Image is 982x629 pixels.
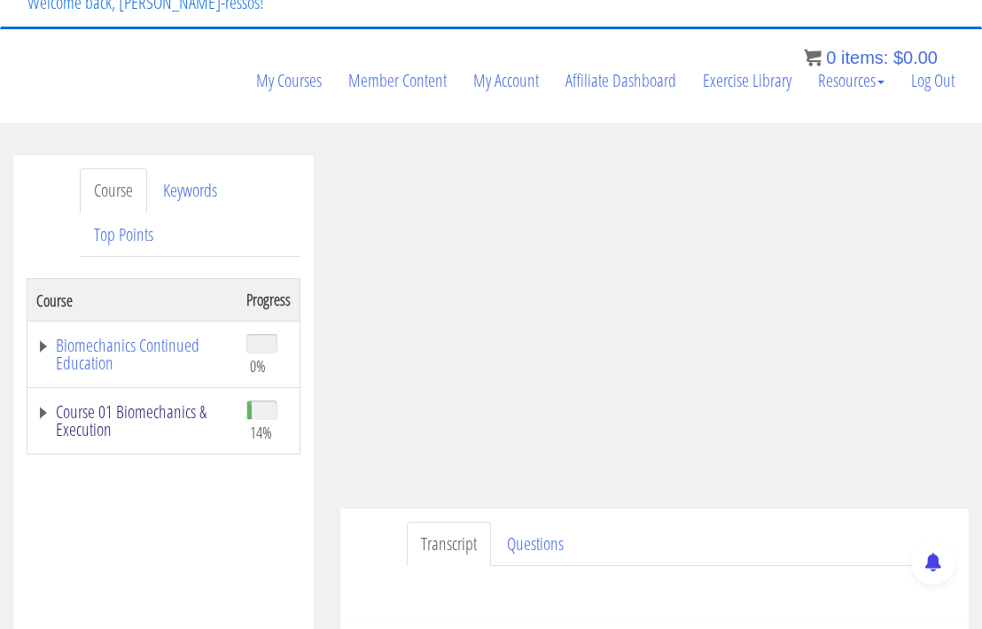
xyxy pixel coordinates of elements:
a: My Courses [243,38,335,123]
th: Course [27,279,238,322]
a: Keywords [149,168,231,214]
th: Progress [238,279,300,322]
a: My Account [460,38,552,123]
img: icon11.png [804,49,822,66]
span: 0 [826,48,836,67]
a: Member Content [335,38,460,123]
a: Resources [805,38,898,123]
a: Biomechanics Continued Education [36,337,229,372]
bdi: 0.00 [893,48,938,67]
a: Course [80,168,147,214]
a: Log Out [898,38,968,123]
span: 0% [250,356,266,376]
a: Transcript [407,522,491,567]
a: Questions [493,522,578,567]
a: Course 01 Biomechanics & Execution [36,403,229,439]
a: Top Points [80,213,168,258]
a: Affiliate Dashboard [552,38,690,123]
span: items: [841,48,888,67]
span: 14% [250,423,272,442]
a: 0 items: $0.00 [804,48,938,67]
a: Exercise Library [690,38,805,123]
span: $ [893,48,903,67]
